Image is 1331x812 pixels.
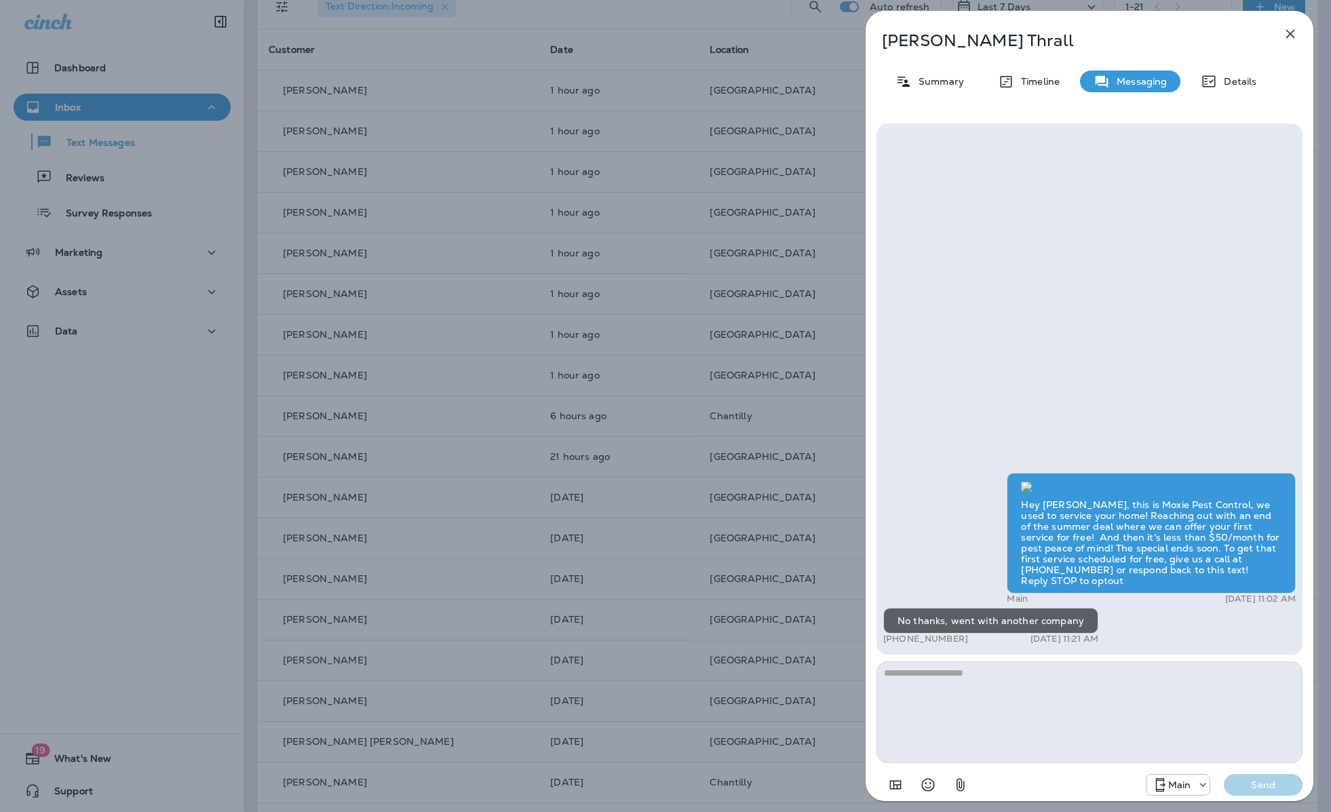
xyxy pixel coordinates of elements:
div: Hey [PERSON_NAME], this is Moxie Pest Control, we used to service your home! Reaching out with an... [1007,473,1296,594]
button: Add in a premade template [882,771,909,798]
p: Messaging [1110,76,1167,87]
p: Main [1168,779,1191,790]
img: twilio-download [1021,482,1032,492]
p: Timeline [1014,76,1060,87]
p: [PHONE_NUMBER] [883,634,968,644]
p: Details [1217,76,1256,87]
p: [DATE] 11:02 AM [1225,594,1296,604]
p: Main [1007,594,1028,604]
p: [PERSON_NAME] Thrall [882,31,1252,50]
div: No thanks, went with another company [883,608,1098,634]
p: [DATE] 11:21 AM [1030,634,1098,644]
p: Summary [912,76,964,87]
button: Select an emoji [914,771,942,798]
div: +1 (817) 482-3792 [1146,777,1210,793]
